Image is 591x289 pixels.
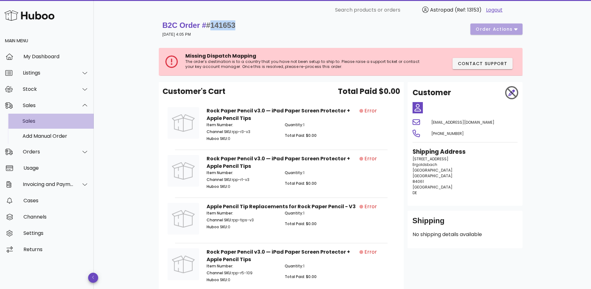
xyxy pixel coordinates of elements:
div: Shipping [413,216,518,231]
button: Contact Support [453,58,513,69]
span: [PHONE_NUMBER] [431,131,464,136]
span: Huboo SKU: [207,224,228,230]
p: rpp-r5-109 [207,270,278,276]
p: 0 [207,184,278,189]
span: Huboo SKU: [207,184,228,189]
span: Channel SKU: [207,177,232,182]
p: 1 [285,263,356,269]
img: Product Image [168,248,199,280]
span: Huboo SKU: [207,136,228,141]
span: Quantity: [285,122,303,127]
span: [EMAIL_ADDRESS][DOMAIN_NAME] [431,120,494,125]
strong: Rock Paper Pencil v3.0 — iPad Paper Screen Protector + Apple Pencil Tips [207,248,350,263]
span: DE [413,190,417,195]
span: Quantity: [285,263,303,269]
p: The order's destination is to a country that you have not been setup to ship to. Please raise a s... [185,59,422,69]
span: Total Paid: $0.00 [285,274,317,279]
span: Total Paid: $0.00 [285,181,317,186]
span: Error [364,107,377,115]
span: Ergoldsbach [413,162,437,167]
p: 0 [207,277,278,283]
span: Missing Dispatch Mapping [185,52,256,59]
span: Quantity: [285,170,303,175]
span: Channel SKU: [207,270,232,276]
div: Listings [23,70,74,76]
span: Quantity: [285,210,303,216]
span: [GEOGRAPHIC_DATA] [413,168,453,173]
strong: Rock Paper Pencil v3.0 — iPad Paper Screen Protector + Apple Pencil Tips [207,107,350,122]
div: Orders [23,149,74,155]
span: Huboo SKU: [207,277,228,282]
span: [GEOGRAPHIC_DATA] [413,184,453,190]
h3: Shipping Address [413,147,518,156]
a: Logout [486,6,503,14]
small: [DATE] 4:05 PM [163,32,191,37]
p: 0 [207,136,278,142]
div: Settings [23,230,89,236]
span: #141653 [206,21,235,29]
span: 84061 [413,179,424,184]
span: Customer's Cart [163,86,225,97]
div: Add Manual Order [23,133,89,139]
span: Item Number: [207,210,233,216]
div: Sales [23,102,74,108]
span: [GEOGRAPHIC_DATA] [413,173,453,178]
p: rpp-r3-v3 [207,129,278,135]
strong: B2C Order # [163,21,236,29]
span: Total Paid $0.00 [338,86,400,97]
p: rpp-tips-v3 [207,217,278,223]
p: 1 [285,170,356,176]
p: No shipping details available [413,231,518,238]
span: Item Number: [207,170,233,175]
p: 1 [285,210,356,216]
div: Cases [23,198,89,204]
span: Error [364,155,377,163]
img: Huboo Logo [4,9,54,22]
div: Sales [23,118,89,124]
img: Product Image [168,203,199,235]
div: My Dashboard [23,54,89,59]
strong: Rock Paper Pencil v3.0 — iPad Paper Screen Protector + Apple Pencil Tips [207,155,350,170]
span: Item Number: [207,122,233,127]
strong: Apple Pencil Tip Replacements for Rock Paper Pencil - V3 [207,203,356,210]
div: Stock [23,86,74,92]
span: Contact Support [458,60,508,67]
span: [STREET_ADDRESS] [413,156,448,162]
img: Product Image [168,107,199,139]
h2: Customer [413,87,451,98]
p: 1 [285,122,356,128]
span: Astropad [430,6,453,13]
span: Channel SKU: [207,129,232,134]
p: 0 [207,224,278,230]
span: Total Paid: $0.00 [285,221,317,226]
span: Channel SKU: [207,217,232,223]
p: rpp-r1-v3 [207,177,278,183]
span: Total Paid: $0.00 [285,133,317,138]
div: Returns [23,246,89,252]
span: Item Number: [207,263,233,269]
span: (Ref: 13153) [455,6,482,13]
div: Usage [23,165,89,171]
span: Error [364,203,377,210]
div: Invoicing and Payments [23,181,74,187]
div: Channels [23,214,89,220]
img: Product Image [168,155,199,187]
span: Error [364,248,377,256]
